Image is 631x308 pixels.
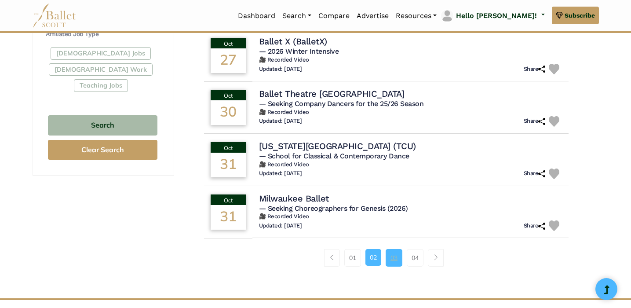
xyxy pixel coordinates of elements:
a: Dashboard [234,7,279,25]
span: — School for Classical & Contemporary Dance [259,152,409,160]
h4: Ballet X (BalletX) [259,36,327,47]
h6: Updated: [DATE] [259,66,302,73]
h6: Share [524,222,546,230]
h6: 🎥 Recorded Video [259,56,562,64]
span: — 2026 Winter Intensive [259,47,339,55]
h6: Share [524,170,546,177]
span: Subscribe [565,11,595,20]
h6: Share [524,66,546,73]
a: 01 [344,249,361,267]
div: 27 [211,48,246,73]
a: Subscribe [552,7,599,24]
h6: 🎥 Recorded Video [259,109,562,116]
div: Oct [211,38,246,48]
a: Compare [315,7,353,25]
img: profile picture [441,10,453,22]
h6: Updated: [DATE] [259,222,302,230]
h6: 🎥 Recorded Video [259,213,562,220]
a: 03 [386,249,402,267]
div: Oct [211,90,246,100]
span: — Seeking Company Dancers for the 25/26 Season [259,99,424,108]
h4: Affiliated Job Type [46,30,160,39]
a: Search [279,7,315,25]
h6: Share [524,117,546,125]
h6: Updated: [DATE] [259,117,302,125]
div: Oct [211,194,246,205]
nav: Page navigation example [324,249,449,267]
h4: Milwaukee Ballet [259,193,329,204]
a: profile picture Hello [PERSON_NAME]! [440,9,544,23]
div: 30 [211,100,246,125]
a: Resources [392,7,440,25]
button: Clear Search [48,140,157,160]
a: 04 [407,249,423,267]
a: Advertise [353,7,392,25]
h6: 🎥 Recorded Video [259,161,562,169]
button: Search [48,115,157,136]
span: — Seeking Choreographers for Genesis (2026) [259,204,408,213]
h4: [US_STATE][GEOGRAPHIC_DATA] (TCU) [259,140,416,152]
a: 02 [365,249,381,266]
h4: Ballet Theatre [GEOGRAPHIC_DATA] [259,88,405,99]
p: Hello [PERSON_NAME]! [456,10,537,22]
img: gem.svg [556,11,563,20]
div: Oct [211,142,246,153]
div: 31 [211,153,246,177]
h6: Updated: [DATE] [259,170,302,177]
div: 31 [211,205,246,230]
